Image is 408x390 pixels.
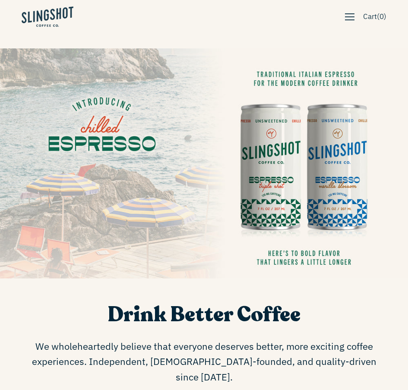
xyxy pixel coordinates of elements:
[108,300,300,329] span: Drink Better Coffee
[27,339,381,384] span: We wholeheartedly believe that everyone deserves better, more exciting coffee experiences. Indepe...
[377,11,380,22] span: (
[380,12,384,21] span: 0
[384,11,386,22] span: )
[359,8,391,25] a: Cart(0)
